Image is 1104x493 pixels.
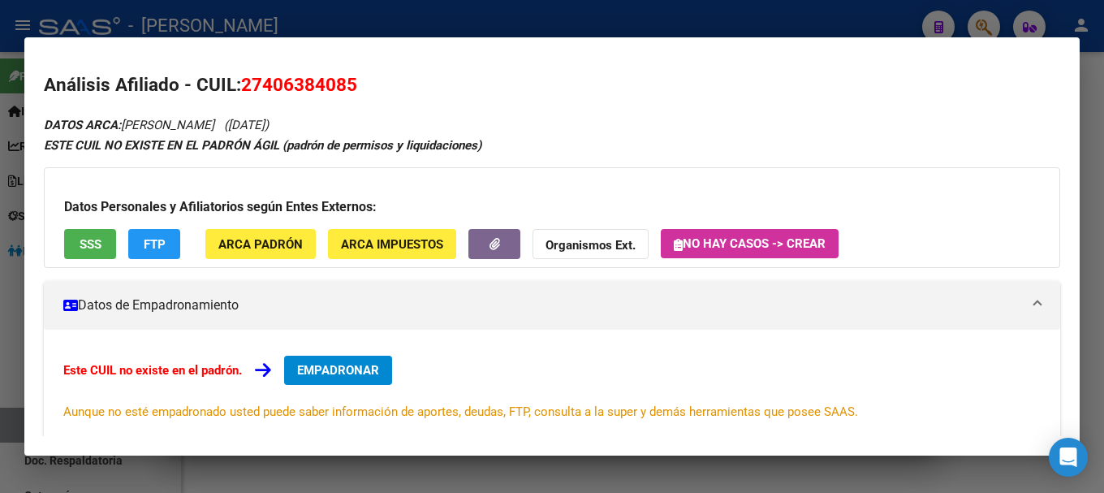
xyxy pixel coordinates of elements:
[218,237,303,252] span: ARCA Padrón
[44,138,481,153] strong: ESTE CUIL NO EXISTE EN EL PADRÓN ÁGIL (padrón de permisos y liquidaciones)
[205,229,316,259] button: ARCA Padrón
[63,363,242,378] strong: Este CUIL no existe en el padrón.
[44,118,121,132] strong: DATOS ARCA:
[241,74,357,95] span: 27406384085
[674,236,826,251] span: No hay casos -> Crear
[297,363,379,378] span: EMPADRONAR
[63,296,1021,315] mat-panel-title: Datos de Empadronamiento
[546,238,636,253] strong: Organismos Ext.
[44,330,1060,447] div: Datos de Empadronamiento
[533,229,649,259] button: Organismos Ext.
[64,197,1040,217] h3: Datos Personales y Afiliatorios según Entes Externos:
[1049,438,1088,477] div: Open Intercom Messenger
[284,356,392,385] button: EMPADRONAR
[80,237,101,252] span: SSS
[44,118,214,132] span: [PERSON_NAME]
[128,229,180,259] button: FTP
[661,229,839,258] button: No hay casos -> Crear
[144,237,166,252] span: FTP
[44,281,1060,330] mat-expansion-panel-header: Datos de Empadronamiento
[328,229,456,259] button: ARCA Impuestos
[63,404,858,419] span: Aunque no esté empadronado usted puede saber información de aportes, deudas, FTP, consulta a la s...
[341,237,443,252] span: ARCA Impuestos
[44,71,1060,99] h2: Análisis Afiliado - CUIL:
[64,229,116,259] button: SSS
[224,118,269,132] span: ([DATE])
